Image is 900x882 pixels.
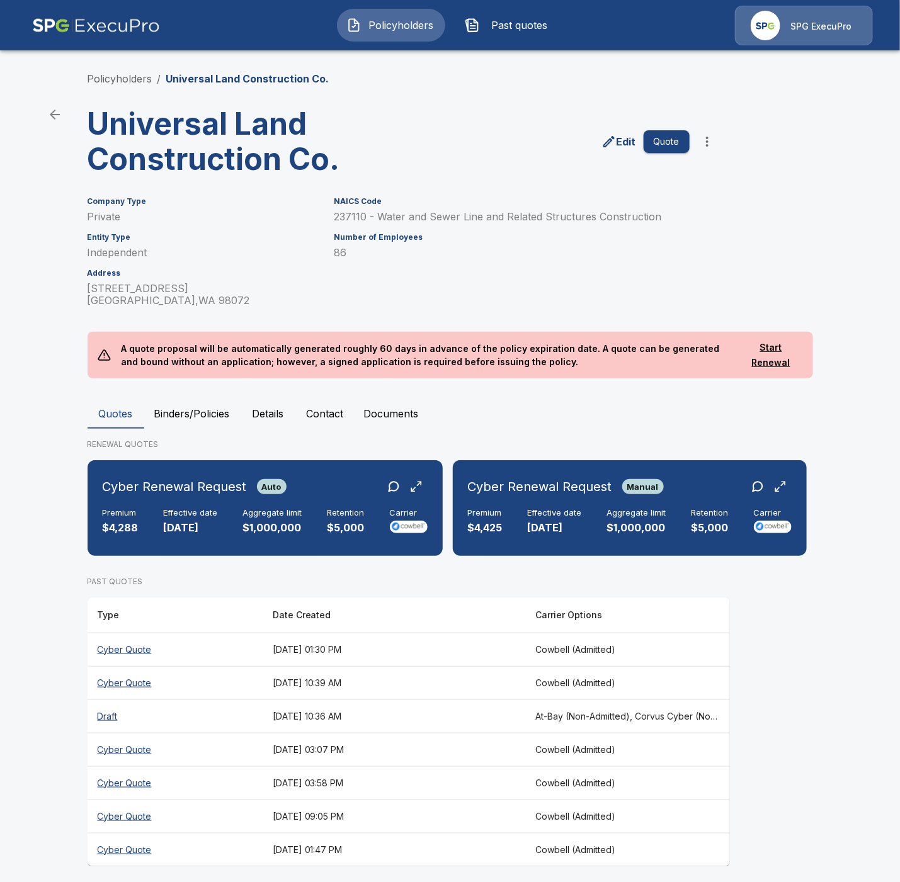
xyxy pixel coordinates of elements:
[390,508,428,518] h6: Carrier
[103,477,247,497] h6: Cyber Renewal Request
[790,20,852,33] p: SPG ExecuPro
[525,597,730,633] th: Carrier Options
[88,699,263,733] th: Draft
[525,699,730,733] th: At-Bay (Non-Admitted), Corvus Cyber (Non-Admitted), Tokio Marine TMHCC (Non-Admitted), Beazley, E...
[88,233,319,242] h6: Entity Type
[88,597,263,633] th: Type
[525,833,730,866] th: Cowbell (Admitted)
[257,482,287,492] span: Auto
[263,633,525,666] th: [DATE] 01:30 PM
[42,102,67,127] a: back
[88,597,730,866] table: responsive table
[735,6,873,45] a: Agency IconSPG ExecuPro
[617,134,636,149] p: Edit
[354,399,429,429] button: Documents
[144,399,240,429] button: Binders/Policies
[88,633,263,666] th: Cyber Quote
[739,336,803,375] button: Start Renewal
[468,521,503,535] p: $4,425
[88,197,319,206] h6: Company Type
[88,247,319,259] p: Independent
[88,106,399,177] h3: Universal Land Construction Co.
[334,247,690,259] p: 86
[263,699,525,733] th: [DATE] 10:36 AM
[88,399,144,429] button: Quotes
[263,666,525,699] th: [DATE] 10:39 AM
[88,576,730,587] p: PAST QUOTES
[754,521,792,533] img: Carrier
[88,71,329,86] nav: breadcrumb
[334,197,690,206] h6: NAICS Code
[88,439,813,450] p: RENEWAL QUOTES
[525,800,730,833] th: Cowbell (Admitted)
[166,71,329,86] p: Universal Land Construction Co.
[337,9,445,42] button: Policyholders IconPolicyholders
[751,11,780,40] img: Agency Icon
[88,399,813,429] div: policyholder tabs
[103,508,139,518] h6: Premium
[468,508,503,518] h6: Premium
[164,508,218,518] h6: Effective date
[263,766,525,800] th: [DATE] 03:58 PM
[263,833,525,866] th: [DATE] 01:47 PM
[692,521,729,535] p: $5,000
[297,399,354,429] button: Contact
[644,130,690,154] button: Quote
[32,6,160,45] img: AA Logo
[528,521,582,535] p: [DATE]
[622,482,664,492] span: Manual
[243,521,302,535] p: $1,000,000
[243,508,302,518] h6: Aggregate limit
[692,508,729,518] h6: Retention
[754,508,792,518] h6: Carrier
[346,18,362,33] img: Policyholders Icon
[390,521,428,533] img: Carrier
[103,521,139,535] p: $4,288
[240,399,297,429] button: Details
[88,733,263,766] th: Cyber Quote
[263,733,525,766] th: [DATE] 03:07 PM
[525,733,730,766] th: Cowbell (Admitted)
[455,9,564,42] button: Past quotes IconPast quotes
[328,521,365,535] p: $5,000
[607,521,666,535] p: $1,000,000
[263,800,525,833] th: [DATE] 09:05 PM
[525,766,730,800] th: Cowbell (Admitted)
[88,72,152,85] a: Policyholders
[465,18,480,33] img: Past quotes Icon
[599,132,639,152] a: edit
[607,508,666,518] h6: Aggregate limit
[88,833,263,866] th: Cyber Quote
[88,800,263,833] th: Cyber Quote
[367,18,436,33] span: Policyholders
[88,283,319,307] p: [STREET_ADDRESS] [GEOGRAPHIC_DATA] , WA 98072
[485,18,554,33] span: Past quotes
[334,211,690,223] p: 237110 - Water and Sewer Line and Related Structures Construction
[263,597,525,633] th: Date Created
[88,766,263,800] th: Cyber Quote
[334,233,690,242] h6: Number of Employees
[88,211,319,223] p: Private
[164,521,218,535] p: [DATE]
[525,633,730,666] th: Cowbell (Admitted)
[328,508,365,518] h6: Retention
[695,129,720,154] button: more
[468,477,612,497] h6: Cyber Renewal Request
[525,666,730,699] th: Cowbell (Admitted)
[111,332,739,378] p: A quote proposal will be automatically generated roughly 60 days in advance of the policy expirat...
[528,508,582,518] h6: Effective date
[88,666,263,699] th: Cyber Quote
[88,269,319,278] h6: Address
[157,71,161,86] li: /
